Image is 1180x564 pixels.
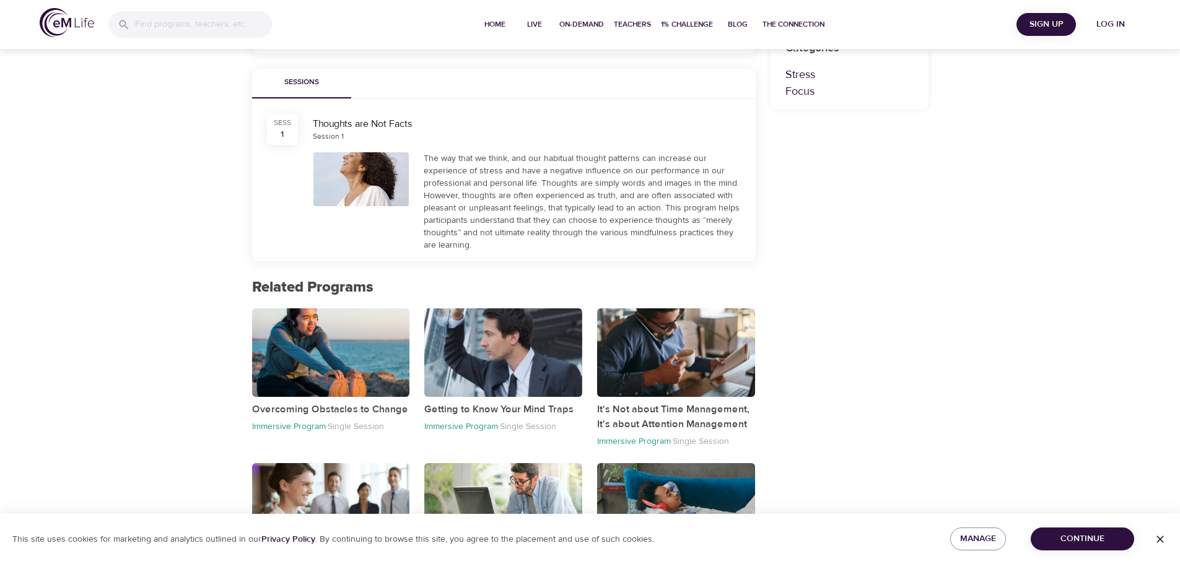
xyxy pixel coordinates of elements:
button: Log in [1081,13,1140,36]
input: Find programs, teachers, etc... [135,11,273,38]
p: Single Session [328,421,384,432]
p: Getting to Know Your Mind Traps [424,402,582,417]
p: Single Session [673,436,729,447]
p: Stress [785,66,914,83]
span: Manage [960,531,996,547]
span: Sessions [260,76,344,89]
p: Immersive Program · [597,436,673,447]
a: Privacy Policy [261,534,315,545]
div: Session 1 [313,131,344,142]
span: The Connection [763,18,824,31]
span: Home [480,18,510,31]
button: Manage [950,527,1006,550]
p: Related Programs [252,276,756,298]
span: Sign Up [1021,17,1071,32]
span: 1% Challenge [661,18,713,31]
button: Sign Up [1016,13,1076,36]
span: Blog [723,18,753,31]
span: Log in [1086,17,1135,32]
p: Immersive Program · [424,421,500,432]
span: Teachers [614,18,651,31]
div: Thoughts are Not Facts [313,117,741,131]
p: Focus [785,83,914,100]
p: Single Session [500,421,556,432]
span: Continue [1041,531,1124,547]
p: It's Not about Time Management, It's about Attention Management [597,402,755,432]
div: 1 [281,128,284,141]
div: SESS [274,118,291,128]
span: Live [520,18,549,31]
p: Immersive Program · [252,421,328,432]
img: logo [40,8,94,37]
div: The way that we think, and our habitual thought patterns can increase our experience of stress an... [424,152,741,251]
button: Continue [1031,527,1134,550]
p: Overcoming Obstacles to Change [252,402,410,417]
span: On-Demand [559,18,604,31]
